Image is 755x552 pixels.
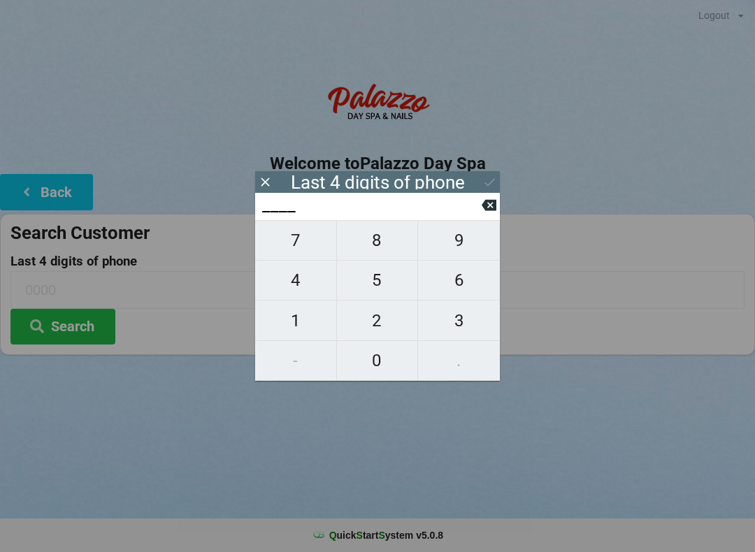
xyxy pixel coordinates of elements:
button: 0 [337,341,419,381]
span: 9 [418,226,500,255]
span: 3 [418,306,500,335]
span: 5 [337,266,418,295]
div: Last 4 digits of phone [291,175,465,189]
button: 2 [337,300,419,340]
button: 3 [418,300,500,340]
button: 5 [337,261,419,300]
button: 4 [255,261,337,300]
button: 7 [255,220,337,261]
span: 2 [337,306,418,335]
span: 8 [337,226,418,255]
button: 6 [418,261,500,300]
span: 1 [255,306,336,335]
button: 9 [418,220,500,261]
span: 0 [337,346,418,375]
button: 1 [255,300,337,340]
span: 6 [418,266,500,295]
span: 4 [255,266,336,295]
button: 8 [337,220,419,261]
span: 7 [255,226,336,255]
